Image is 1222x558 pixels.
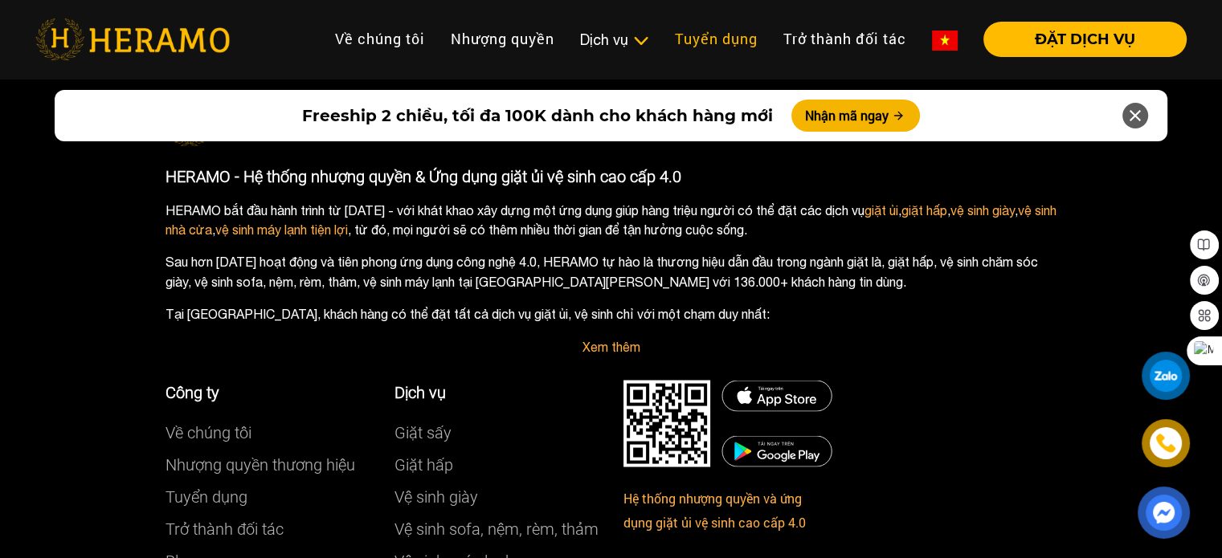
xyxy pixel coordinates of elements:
[932,31,958,51] img: vn-flag.png
[394,519,599,538] a: Vệ sinh sofa, nệm, rèm, thảm
[394,422,452,442] a: Giặt sấy
[166,519,284,538] a: Trở thành đối tác
[322,22,438,56] a: Về chúng tôi
[721,435,832,466] img: DMCA.com Protection Status
[394,454,453,474] a: Giặt hấp
[394,380,599,404] p: Dịch vụ
[166,380,370,404] p: Công ty
[950,203,1015,218] a: vệ sinh giày
[166,203,1056,237] a: vệ sinh nhà cửa
[770,22,919,56] a: Trở thành đối tác
[1157,434,1175,452] img: phone-icon
[35,18,230,60] img: heramo-logo.png
[394,487,478,506] a: Vệ sinh giày
[580,29,649,51] div: Dịch vụ
[166,422,251,442] a: Về chúng tôi
[301,104,772,128] span: Freeship 2 chiều, tối đa 100K dành cho khách hàng mới
[166,201,1057,239] p: HERAMO bắt đầu hành trình từ [DATE] - với khát khao xây dựng một ứng dụng giúp hàng triệu người c...
[791,100,920,132] button: Nhận mã ngay
[864,203,898,218] a: giặt ủi
[983,22,1187,57] button: ĐẶT DỊCH VỤ
[901,203,947,218] a: giặt hấp
[623,489,806,530] a: Hệ thống nhượng quyền và ứng dụng giặt ủi vệ sinh cao cấp 4.0
[623,380,710,466] img: DMCA.com Protection Status
[215,222,348,237] a: vệ sinh máy lạnh tiện lợi
[721,380,832,411] img: DMCA.com Protection Status
[166,454,355,474] a: Nhượng quyền thương hiệu
[582,339,640,353] a: Xem thêm
[166,165,1057,189] p: HERAMO - Hệ thống nhượng quyền & Ứng dụng giặt ủi vệ sinh cao cấp 4.0
[632,33,649,49] img: subToggleIcon
[662,22,770,56] a: Tuyển dụng
[971,32,1187,47] a: ĐẶT DỊCH VỤ
[1144,422,1187,465] a: phone-icon
[166,303,1057,323] p: Tại [GEOGRAPHIC_DATA], khách hàng có thể đặt tất cả dịch vụ giặt ủi, vệ sinh chỉ với một chạm duy...
[438,22,567,56] a: Nhượng quyền
[166,252,1057,291] p: Sau hơn [DATE] hoạt động và tiên phong ứng dụng công nghệ 4.0, HERAMO tự hào là thương hiệu dẫn đ...
[166,487,247,506] a: Tuyển dụng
